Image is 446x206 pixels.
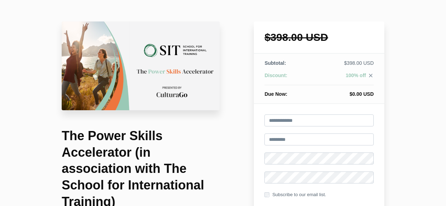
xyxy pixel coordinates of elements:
span: Subtotal: [264,60,286,66]
td: $398.00 USD [312,60,374,72]
a: close [366,73,374,80]
i: close [368,73,374,79]
img: 85fb1af-be62-5a2c-caf1-d0f1c43b8a70_The_School_for_International_Training.png [62,21,220,110]
h1: $398.00 USD [264,32,374,43]
th: Due Now: [264,85,312,98]
input: Subscribe to our email list. [264,192,269,197]
span: $0.00 USD [350,91,374,97]
th: Discount: [264,72,312,85]
label: Subscribe to our email list. [264,191,326,199]
span: 100% off [346,73,366,78]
